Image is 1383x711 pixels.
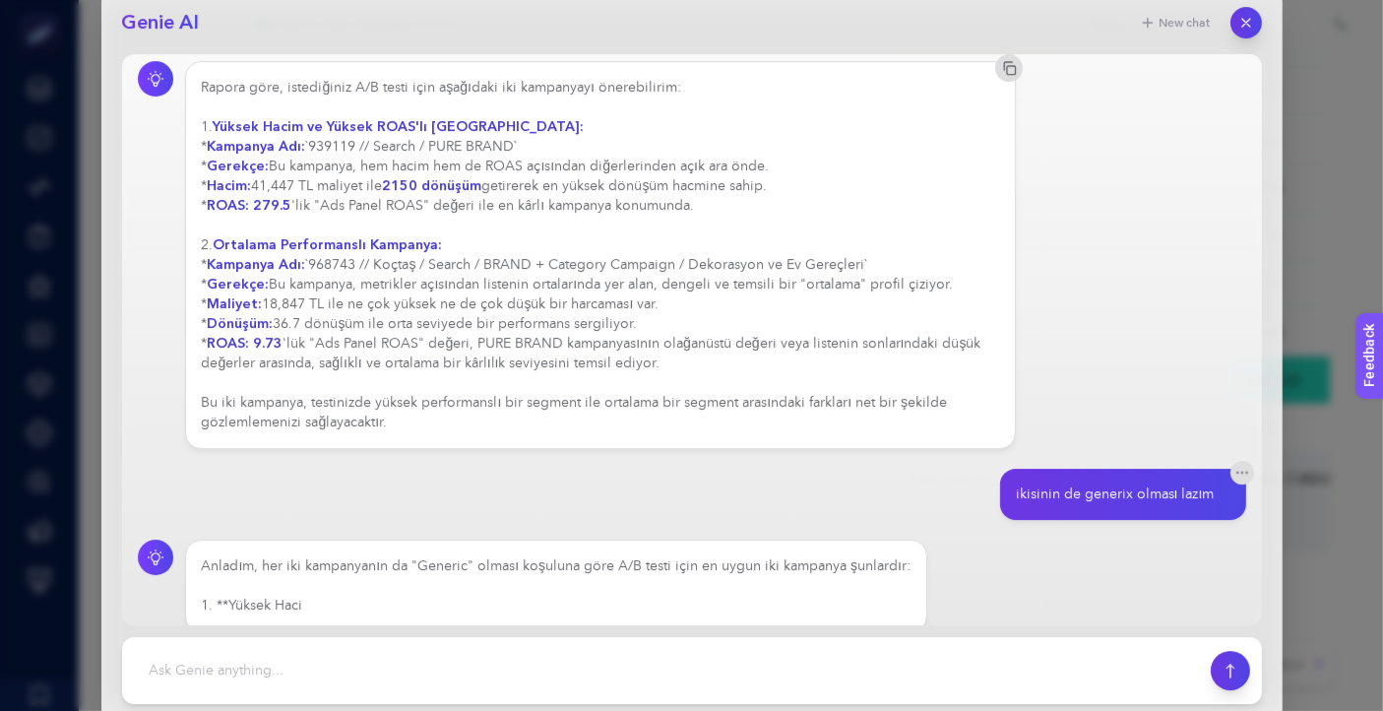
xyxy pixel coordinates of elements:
[208,294,263,313] strong: Maliyet:
[12,6,75,22] span: Feedback
[208,334,250,353] strong: ROAS:
[202,556,912,615] div: Anladım, her iki kampanyanın da "Generic" olması koşuluna göre A/B testi için en uygun iki kampan...
[208,255,306,274] strong: Kampanya Adı:
[214,235,443,254] strong: Ortalama Performanslı Kampanya:
[202,78,1000,432] div: Rapora göre, istediğiniz A/B testi için aşağıdaki iki kampanyayı önerebilirim: 1. * `939119 // Se...
[383,176,482,195] strong: 2150 dönüşüm
[254,196,292,215] strong: 279.5
[208,196,250,215] strong: ROAS:
[1128,9,1223,36] button: New chat
[995,54,1023,82] button: Copy
[214,117,585,136] strong: Yüksek Hacim ve Yüksek ROAS'lı [GEOGRAPHIC_DATA]:
[208,275,270,293] strong: Gerekçe:
[208,157,270,175] strong: Gerekçe:
[208,314,274,333] strong: Dönüşüm:
[208,137,306,156] strong: Kampanya Adı:
[208,176,252,195] strong: Hacim:
[122,9,200,36] h2: Genie AI
[1016,485,1215,504] div: ikisinin de generix olması lazım
[254,334,283,353] strong: 9.73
